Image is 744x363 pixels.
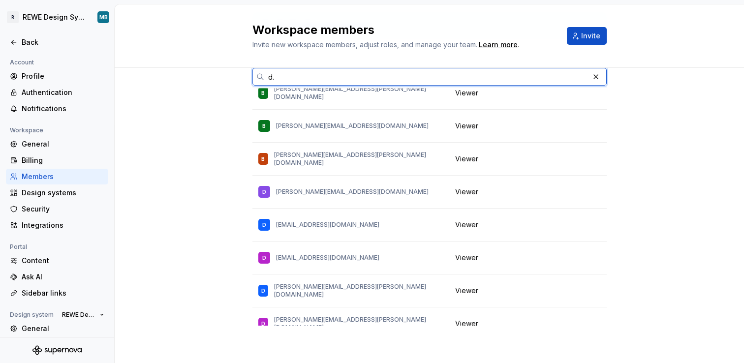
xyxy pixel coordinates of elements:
span: Viewer [455,187,478,197]
div: Billing [22,155,104,165]
input: Search in workspace members... [264,68,589,86]
div: Authentication [22,88,104,97]
a: Members [6,337,108,353]
a: Design systems [6,185,108,201]
div: Profile [22,71,104,81]
div: Integrations [22,220,104,230]
div: General [22,139,104,149]
div: Workspace [6,124,47,136]
div: Design systems [22,188,104,198]
span: Viewer [455,121,478,131]
div: Content [22,256,104,266]
div: R [7,11,19,23]
a: Sidebar links [6,285,108,301]
div: Ask AI [22,272,104,282]
div: Design system [6,309,58,321]
a: Notifications [6,101,108,117]
a: Billing [6,152,108,168]
a: Back [6,34,108,50]
p: [PERSON_NAME][EMAIL_ADDRESS][DOMAIN_NAME] [276,122,429,130]
div: Security [22,204,104,214]
div: B [262,121,266,131]
a: Content [6,253,108,269]
div: B [261,154,265,164]
a: Ask AI [6,269,108,285]
button: Invite [567,27,607,45]
div: General [22,324,104,333]
a: Security [6,201,108,217]
p: [EMAIL_ADDRESS][DOMAIN_NAME] [276,221,379,229]
a: Profile [6,68,108,84]
p: [PERSON_NAME][EMAIL_ADDRESS][PERSON_NAME][DOMAIN_NAME] [274,151,443,167]
a: Learn more [479,40,518,50]
p: [EMAIL_ADDRESS][DOMAIN_NAME] [276,254,379,262]
a: General [6,136,108,152]
h2: Workspace members [252,22,555,38]
a: General [6,321,108,336]
div: Portal [6,241,31,253]
span: Invite [581,31,600,41]
p: [PERSON_NAME][EMAIL_ADDRESS][PERSON_NAME][DOMAIN_NAME] [274,283,443,299]
div: D [262,220,266,230]
span: Viewer [455,319,478,329]
p: [PERSON_NAME][EMAIL_ADDRESS][PERSON_NAME][DOMAIN_NAME] [274,316,443,332]
span: Invite new workspace members, adjust roles, and manage your team. [252,40,477,49]
span: . [477,41,519,49]
p: [PERSON_NAME][EMAIL_ADDRESS][PERSON_NAME][DOMAIN_NAME] [274,85,443,101]
div: D [261,319,265,329]
div: Notifications [22,104,104,114]
div: D [262,187,266,197]
p: [PERSON_NAME][EMAIL_ADDRESS][DOMAIN_NAME] [276,188,429,196]
div: Members [22,172,104,181]
span: Viewer [455,286,478,296]
span: Viewer [455,220,478,230]
div: D [262,253,266,263]
span: Viewer [455,253,478,263]
div: Back [22,37,104,47]
div: MB [99,13,108,21]
a: Members [6,169,108,184]
span: REWE Design System [62,311,96,319]
div: Sidebar links [22,288,104,298]
span: Viewer [455,154,478,164]
button: RREWE Design SystemMB [2,6,112,28]
svg: Supernova Logo [32,345,82,355]
a: Authentication [6,85,108,100]
span: Viewer [455,88,478,98]
div: REWE Design System [23,12,86,22]
div: D [261,286,265,296]
a: Integrations [6,217,108,233]
div: B [261,88,265,98]
div: Account [6,57,38,68]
